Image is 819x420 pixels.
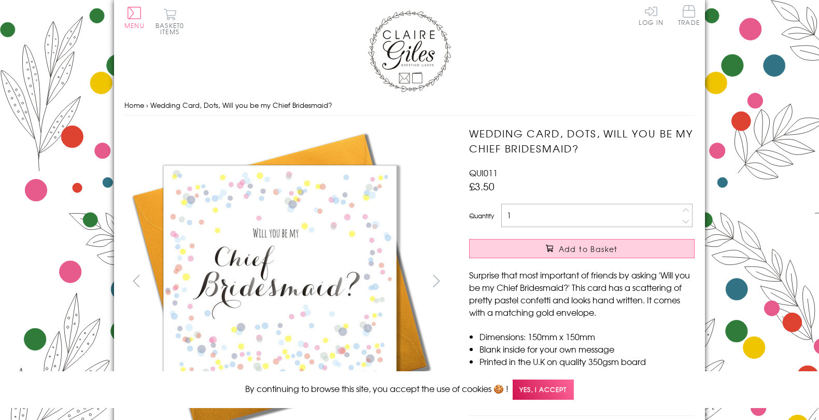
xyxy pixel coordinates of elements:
[513,380,574,400] span: Yes, I accept
[678,5,700,25] span: Trade
[469,179,495,193] span: £3.50
[479,330,695,343] li: Dimensions: 150mm x 150mm
[425,269,448,292] button: next
[150,100,332,110] span: Wedding Card, Dots, Will you be my Chief Bridesmaid?
[146,100,148,110] span: ›
[156,8,184,35] button: Basket0 items
[469,239,695,258] button: Add to Basket
[469,126,695,156] h1: Wedding Card, Dots, Will you be my Chief Bridesmaid?
[124,95,695,116] nav: breadcrumbs
[368,10,451,92] img: Claire Giles Greetings Cards
[479,368,695,380] li: Comes wrapped in Compostable bag
[639,5,663,25] a: Log In
[469,211,494,220] label: Quantity
[678,5,700,27] a: Trade
[124,269,148,292] button: prev
[124,7,145,29] button: Menu
[559,244,618,254] span: Add to Basket
[124,100,144,110] a: Home
[479,343,695,355] li: Blank inside for your own message
[160,21,184,36] span: 0 items
[469,269,695,318] p: Surprise that most important of friends by asking 'Will you be my Chief Bridesmaid?' This card ha...
[469,166,498,179] span: QUI011
[479,355,695,368] li: Printed in the U.K on quality 350gsm board
[124,21,145,30] span: Menu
